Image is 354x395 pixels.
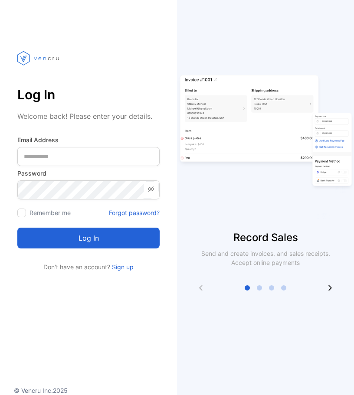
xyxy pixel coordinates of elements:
[17,111,160,121] p: Welcome back! Please enter your details.
[177,35,354,230] img: slider image
[29,209,71,216] label: Remember me
[17,169,160,178] label: Password
[17,35,61,82] img: vencru logo
[17,84,160,105] p: Log In
[17,262,160,271] p: Don't have an account?
[109,208,160,217] a: Forgot password?
[196,249,335,267] p: Send and create invoices, and sales receipts. Accept online payments
[17,135,160,144] label: Email Address
[110,263,134,271] a: Sign up
[17,228,160,248] button: Log in
[177,230,354,245] p: Record Sales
